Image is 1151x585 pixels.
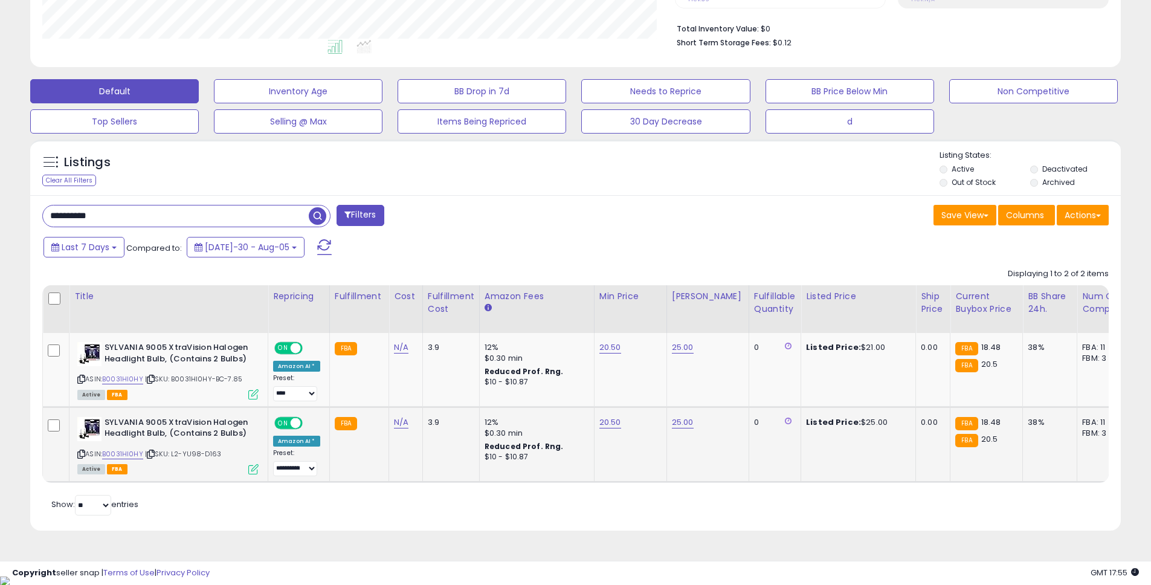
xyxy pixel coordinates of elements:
h5: Listings [64,154,111,171]
a: Privacy Policy [156,567,210,578]
div: 0 [754,417,792,428]
div: Fulfillment Cost [428,290,474,315]
b: SYLVANIA 9005 XtraVision Halogen Headlight Bulb, (Contains 2 Bulbs) [105,417,251,442]
a: 20.50 [599,341,621,354]
button: Save View [933,205,996,225]
div: 38% [1028,342,1068,353]
span: OFF [301,418,320,428]
span: OFF [301,343,320,354]
a: B0031HI0HY [102,449,143,459]
div: 3.9 [428,342,470,353]
div: 12% [485,417,585,428]
div: Cost [394,290,418,303]
a: Terms of Use [103,567,155,578]
div: $0.30 min [485,353,585,364]
span: 18.48 [981,416,1001,428]
div: Listed Price [806,290,911,303]
button: Items Being Repriced [398,109,566,134]
button: Non Competitive [949,79,1118,103]
span: Compared to: [126,242,182,254]
a: N/A [394,341,408,354]
div: FBA: 11 [1082,342,1122,353]
a: 20.50 [599,416,621,428]
img: 41CYrgSIDTL._SL40_.jpg [77,417,102,441]
b: Listed Price: [806,341,861,353]
span: 2025-08-13 17:55 GMT [1091,567,1139,578]
div: Fulfillment [335,290,384,303]
a: 25.00 [672,341,694,354]
div: seller snap | | [12,567,210,579]
div: Title [74,290,263,303]
label: Archived [1042,177,1075,187]
button: d [766,109,934,134]
div: Preset: [273,374,320,401]
div: 3.9 [428,417,470,428]
b: Listed Price: [806,416,861,428]
p: Listing States: [940,150,1121,161]
div: Current Buybox Price [955,290,1017,315]
a: B0031HI0HY [102,374,143,384]
button: BB Drop in 7d [398,79,566,103]
span: ON [276,343,291,354]
span: FBA [107,464,127,474]
span: 20.5 [981,433,998,445]
span: FBA [107,390,127,400]
label: Deactivated [1042,164,1088,174]
span: $0.12 [773,37,792,48]
img: 41CYrgSIDTL._SL40_.jpg [77,342,102,366]
span: Columns [1006,209,1044,221]
small: FBA [335,417,357,430]
div: Repricing [273,290,324,303]
span: ON [276,418,291,428]
div: Min Price [599,290,662,303]
span: All listings currently available for purchase on Amazon [77,390,105,400]
div: Num of Comp. [1082,290,1126,315]
div: Displaying 1 to 2 of 2 items [1008,268,1109,280]
b: Reduced Prof. Rng. [485,366,564,377]
div: $0.30 min [485,428,585,439]
div: $10 - $10.87 [485,377,585,387]
div: $25.00 [806,417,906,428]
div: 38% [1028,417,1068,428]
span: Last 7 Days [62,241,109,253]
span: All listings currently available for purchase on Amazon [77,464,105,474]
button: Selling @ Max [214,109,382,134]
div: 0 [754,342,792,353]
button: Needs to Reprice [581,79,750,103]
button: BB Price Below Min [766,79,934,103]
span: Show: entries [51,499,138,510]
div: Ship Price [921,290,945,315]
button: Actions [1057,205,1109,225]
div: [PERSON_NAME] [672,290,744,303]
strong: Copyright [12,567,56,578]
b: SYLVANIA 9005 XtraVision Halogen Headlight Bulb, (Contains 2 Bulbs) [105,342,251,367]
div: 0.00 [921,417,941,428]
button: Last 7 Days [44,237,124,257]
button: Columns [998,205,1055,225]
button: [DATE]-30 - Aug-05 [187,237,305,257]
small: FBA [955,359,978,372]
div: $21.00 [806,342,906,353]
a: N/A [394,416,408,428]
span: | SKU: B0031HI0HY-BC-7.85 [145,374,242,384]
button: Inventory Age [214,79,382,103]
div: FBA: 11 [1082,417,1122,428]
small: FBA [335,342,357,355]
span: 20.5 [981,358,998,370]
label: Out of Stock [952,177,996,187]
div: Amazon AI * [273,361,320,372]
small: FBA [955,417,978,430]
div: Fulfillable Quantity [754,290,796,315]
li: $0 [677,21,1100,35]
button: Default [30,79,199,103]
div: 12% [485,342,585,353]
div: ASIN: [77,417,259,473]
label: Active [952,164,974,174]
small: FBA [955,434,978,447]
div: Preset: [273,449,320,476]
span: [DATE]-30 - Aug-05 [205,241,289,253]
a: 25.00 [672,416,694,428]
div: BB Share 24h. [1028,290,1072,315]
button: 30 Day Decrease [581,109,750,134]
span: 18.48 [981,341,1001,353]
